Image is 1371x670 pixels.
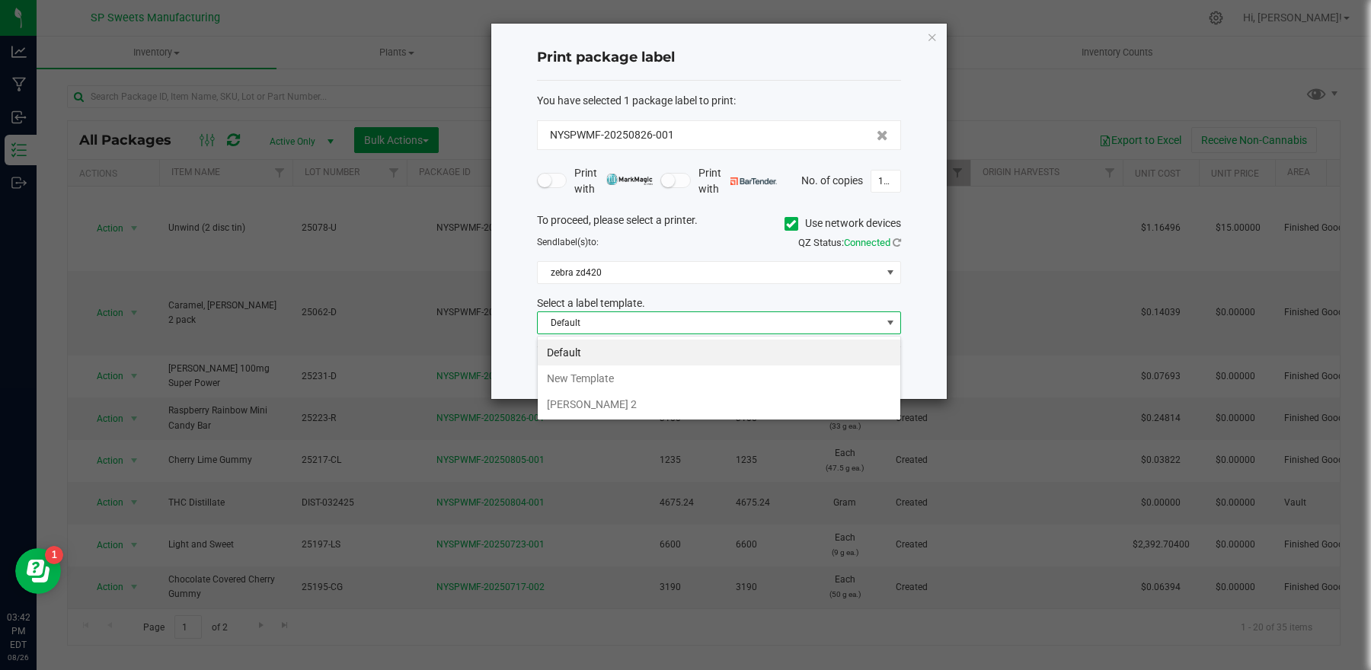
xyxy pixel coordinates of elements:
iframe: Resource center unread badge [45,546,63,564]
span: Send to: [537,237,599,247]
h4: Print package label [537,48,901,68]
span: Default [538,312,881,333]
span: NYSPWMF-20250826-001 [550,127,674,143]
span: No. of copies [801,174,863,186]
label: Use network devices [785,215,901,231]
span: Connected [844,237,890,248]
span: Print with [574,165,653,197]
div: To proceed, please select a printer. [526,212,912,235]
div: Select a label template. [526,295,912,311]
li: [PERSON_NAME] 2 [538,391,900,417]
span: QZ Status: [798,237,901,248]
span: Print with [698,165,777,197]
div: : [537,93,901,109]
span: You have selected 1 package label to print [537,94,733,107]
iframe: Resource center [15,548,61,594]
span: label(s) [558,237,588,247]
span: zebra zd420 [538,262,881,283]
li: New Template [538,365,900,391]
img: bartender.png [730,177,777,185]
li: Default [538,340,900,365]
img: mark_magic_cybra.png [606,174,653,185]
